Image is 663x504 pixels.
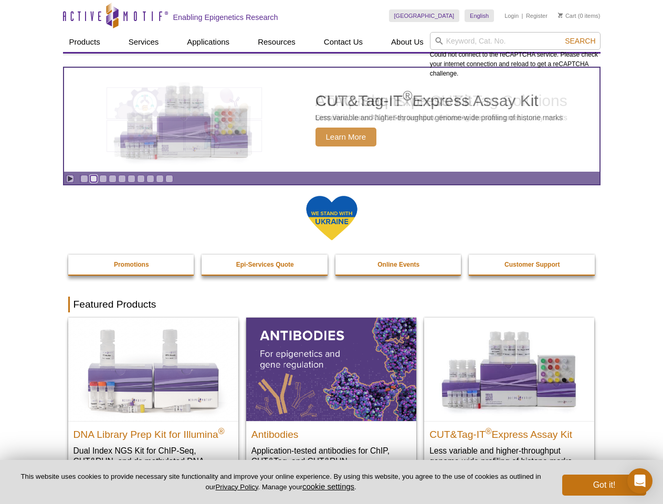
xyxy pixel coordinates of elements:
[403,88,412,103] sup: ®
[377,261,419,268] strong: Online Events
[562,475,646,496] button: Got it!
[424,318,594,421] img: CUT&Tag-IT® Express Assay Kit
[562,36,598,46] button: Search
[251,445,411,467] p: Application-tested antibodies for ChIP, CUT&Tag, and CUT&RUN.
[315,113,563,122] p: Less variable and higher-throughput genome-wide profiling of histone marks
[173,13,278,22] h2: Enabling Epigenetics Research
[215,483,258,491] a: Privacy Policy
[565,37,595,45] span: Search
[90,175,98,183] a: Go to slide 2
[504,261,560,268] strong: Customer Support
[424,318,594,477] a: CUT&Tag-IT® Express Assay Kit CUT&Tag-IT®Express Assay Kit Less variable and higher-throughput ge...
[558,13,563,18] img: Your Cart
[109,175,117,183] a: Go to slide 4
[306,195,358,241] img: We Stand With Ukraine
[128,175,135,183] a: Go to slide 6
[68,255,195,275] a: Promotions
[389,9,460,22] a: [GEOGRAPHIC_DATA]
[64,68,599,172] article: CUT&Tag-IT Express Assay Kit
[73,445,233,477] p: Dual Index NGS Kit for ChIP-Seq, CUT&RUN, and ds methylated DNA assays.
[98,62,271,177] img: CUT&Tag-IT Express Assay Kit
[156,175,164,183] a: Go to slide 9
[122,32,165,52] a: Services
[17,472,545,492] p: This website uses cookies to provide necessary site functionality and improve your online experie...
[68,318,238,421] img: DNA Library Prep Kit for Illumina
[202,255,329,275] a: Epi-Services Quote
[251,424,411,440] h2: Antibodies
[64,68,599,172] a: CUT&Tag-IT Express Assay Kit CUT&Tag-IT®Express Assay Kit Less variable and higher-throughput gen...
[118,175,126,183] a: Go to slide 5
[99,175,107,183] a: Go to slide 3
[66,175,74,183] a: Toggle autoplay
[246,318,416,421] img: All Antibodies
[137,175,145,183] a: Go to slide 7
[302,482,354,491] button: cookie settings
[504,12,519,19] a: Login
[429,445,589,467] p: Less variable and higher-throughput genome-wide profiling of histone marks​.
[246,318,416,477] a: All Antibodies Antibodies Application-tested antibodies for ChIP, CUT&Tag, and CUT&RUN.
[385,32,430,52] a: About Us
[430,32,601,78] div: Could not connect to the reCAPTCHA service. Please check your internet connection and reload to g...
[68,318,238,487] a: DNA Library Prep Kit for Illumina DNA Library Prep Kit for Illumina® Dual Index NGS Kit for ChIP-...
[318,32,369,52] a: Contact Us
[146,175,154,183] a: Go to slide 8
[181,32,236,52] a: Applications
[315,93,563,109] h2: CUT&Tag-IT Express Assay Kit
[114,261,149,268] strong: Promotions
[236,261,294,268] strong: Epi-Services Quote
[465,9,494,22] a: English
[526,12,548,19] a: Register
[315,128,377,146] span: Learn More
[486,426,492,435] sup: ®
[251,32,302,52] a: Resources
[73,424,233,440] h2: DNA Library Prep Kit for Illumina
[522,9,523,22] li: |
[63,32,107,52] a: Products
[558,9,601,22] li: (0 items)
[430,32,601,50] input: Keyword, Cat. No.
[335,255,462,275] a: Online Events
[469,255,596,275] a: Customer Support
[165,175,173,183] a: Go to slide 10
[218,426,225,435] sup: ®
[627,468,653,493] div: Open Intercom Messenger
[558,12,576,19] a: Cart
[429,424,589,440] h2: CUT&Tag-IT Express Assay Kit
[80,175,88,183] a: Go to slide 1
[68,297,595,312] h2: Featured Products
